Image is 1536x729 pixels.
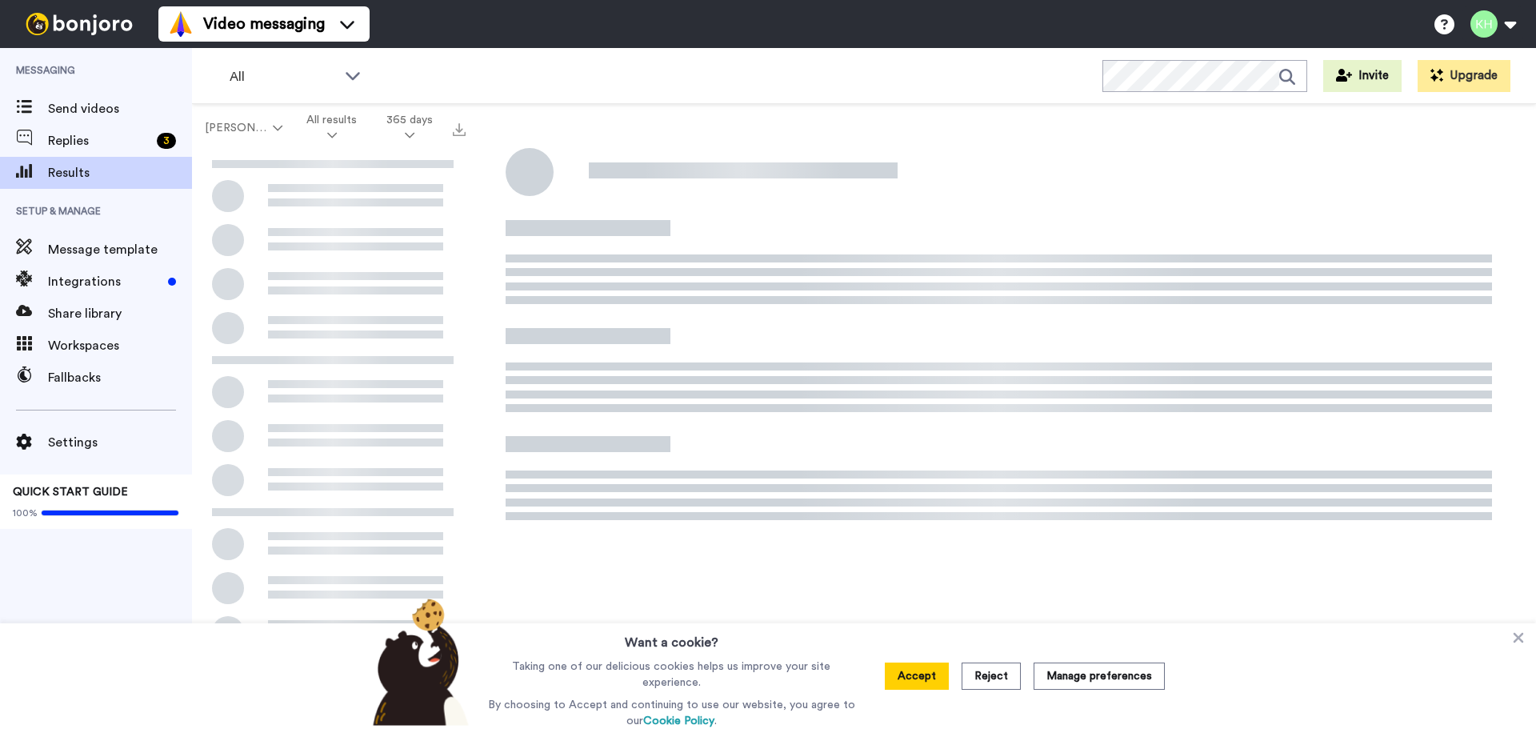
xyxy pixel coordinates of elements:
h3: Want a cookie? [625,623,718,652]
span: Workspaces [48,336,192,355]
img: vm-color.svg [168,11,194,37]
div: 3 [157,133,176,149]
span: Message template [48,240,192,259]
span: Send videos [48,99,192,118]
button: Upgrade [1418,60,1510,92]
span: Share library [48,304,192,323]
span: Integrations [48,272,162,291]
span: [PERSON_NAME] [205,120,270,136]
span: QUICK START GUIDE [13,487,128,498]
button: Invite [1323,60,1402,92]
span: Results [48,163,192,182]
img: export.svg [453,123,466,136]
button: [PERSON_NAME] [195,114,292,142]
span: Fallbacks [48,368,192,387]
button: Accept [885,663,949,690]
button: Reject [962,663,1021,690]
span: Video messaging [203,13,325,35]
img: bj-logo-header-white.svg [19,13,139,35]
p: By choosing to Accept and continuing to use our website, you agree to our . [484,697,859,729]
p: Taking one of our delicious cookies helps us improve your site experience. [484,659,859,691]
span: Replies [48,131,150,150]
button: Manage preferences [1034,663,1165,690]
button: Export all results that match these filters now. [448,116,470,140]
img: bear-with-cookie.png [358,598,477,726]
span: Settings [48,433,192,452]
span: 100% [13,507,38,519]
span: All [230,67,337,86]
button: 365 days [372,106,448,150]
button: All results [292,106,372,150]
a: Cookie Policy [643,715,714,727]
